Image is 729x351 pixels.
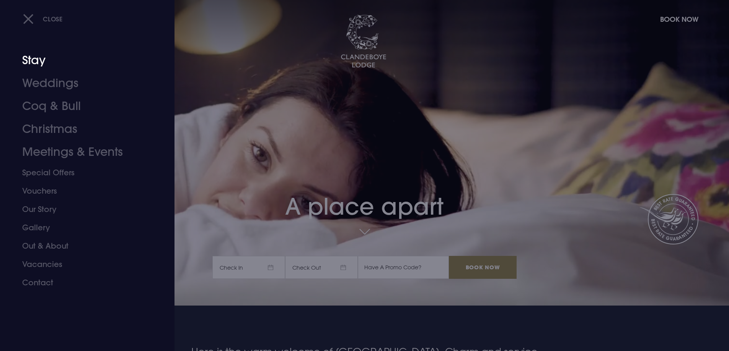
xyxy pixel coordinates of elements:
a: Coq & Bull [22,95,143,118]
a: Special Offers [22,163,143,182]
a: Weddings [22,72,143,95]
a: Vacancies [22,255,143,273]
a: Out & About [22,237,143,255]
a: Stay [22,49,143,72]
a: Our Story [22,200,143,218]
a: Contact [22,273,143,292]
button: Close [23,11,63,27]
a: Vouchers [22,182,143,200]
a: Meetings & Events [22,141,143,163]
span: Close [43,15,63,23]
a: Gallery [22,218,143,237]
a: Christmas [22,118,143,141]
